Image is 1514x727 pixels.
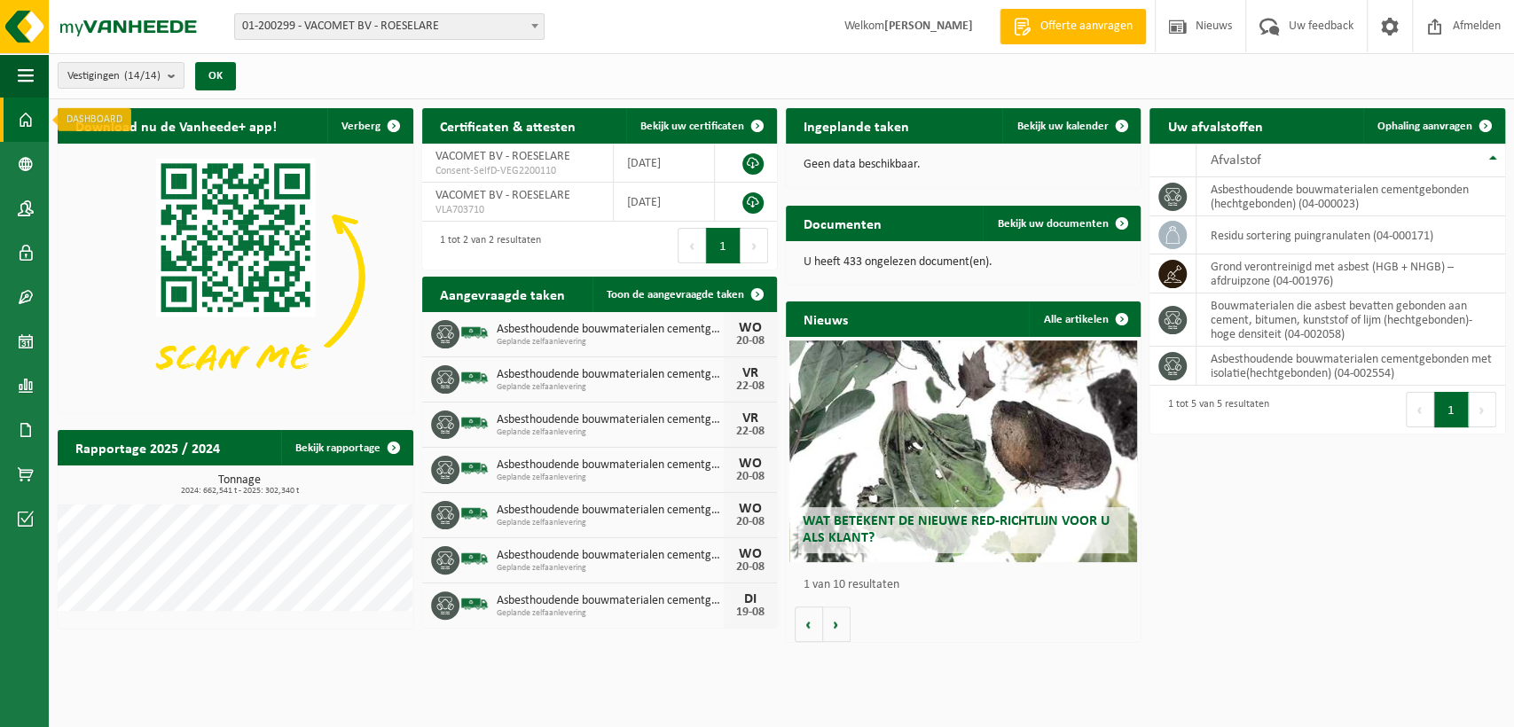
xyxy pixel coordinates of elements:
h2: Ingeplande taken [786,108,927,143]
span: Geplande zelfaanlevering [497,427,725,438]
a: Bekijk uw documenten [983,206,1139,241]
button: Verberg [327,108,412,144]
td: asbesthoudende bouwmaterialen cementgebonden met isolatie(hechtgebonden) (04-002554) [1196,347,1505,386]
span: VACOMET BV - ROESELARE [435,150,570,163]
h2: Download nu de Vanheede+ app! [58,108,294,143]
a: Offerte aanvragen [1000,9,1146,44]
count: (14/14) [124,70,161,82]
button: Vorige [795,606,823,642]
div: WO [733,502,768,516]
span: Ophaling aanvragen [1377,121,1472,132]
button: OK [195,62,236,90]
button: Next [1469,392,1496,427]
a: Alle artikelen [1029,301,1139,337]
button: Previous [678,228,706,263]
button: Next [741,228,768,263]
td: grond verontreinigd met asbest (HGB + NHGB) – afdruipzone (04-001976) [1196,254,1505,293]
span: Geplande zelfaanlevering [497,563,725,574]
h2: Nieuws [786,301,866,336]
img: BL-SO-LV [459,453,490,483]
img: BL-SO-LV [459,589,490,619]
span: Offerte aanvragen [1036,18,1137,35]
span: 01-200299 - VACOMET BV - ROESELARE [235,14,544,39]
div: 22-08 [733,426,768,438]
span: Toon de aangevraagde taken [607,289,744,301]
span: Asbesthoudende bouwmaterialen cementgebonden met isolatie(hechtgebonden) [497,549,725,563]
div: WO [733,547,768,561]
td: residu sortering puingranulaten (04-000171) [1196,216,1505,254]
span: Geplande zelfaanlevering [497,518,725,528]
img: Download de VHEPlus App [58,144,413,410]
td: bouwmaterialen die asbest bevatten gebonden aan cement, bitumen, kunststof of lijm (hechtgebonden... [1196,293,1505,347]
span: Geplande zelfaanlevering [497,337,725,348]
a: Toon de aangevraagde taken [592,277,775,312]
h2: Certificaten & attesten [422,108,593,143]
div: WO [733,457,768,471]
div: 20-08 [733,561,768,574]
span: Bekijk uw documenten [997,218,1108,230]
p: Geen data beschikbaar. [804,159,1124,171]
a: Ophaling aanvragen [1363,108,1503,144]
a: Bekijk uw certificaten [626,108,775,144]
a: Bekijk rapportage [281,430,412,465]
div: WO [733,321,768,335]
div: 20-08 [733,516,768,528]
button: Vestigingen(14/14) [58,62,184,89]
span: Afvalstof [1210,153,1260,168]
div: VR [733,366,768,380]
a: Wat betekent de nieuwe RED-richtlijn voor u als klant? [789,340,1137,562]
h2: Rapportage 2025 / 2024 [58,430,238,465]
h2: Documenten [786,206,899,240]
a: Bekijk uw kalender [1002,108,1139,144]
span: Asbesthoudende bouwmaterialen cementgebonden (hechtgebonden) [497,594,725,608]
span: Verberg [341,121,380,132]
td: [DATE] [614,183,715,222]
div: 22-08 [733,380,768,393]
span: 2024: 662,541 t - 2025: 302,340 t [67,487,413,496]
span: Geplande zelfaanlevering [497,473,725,483]
img: BL-SO-LV [459,363,490,393]
button: 1 [706,228,741,263]
h3: Tonnage [67,474,413,496]
span: Asbesthoudende bouwmaterialen cementgebonden met isolatie(hechtgebonden) [497,504,725,518]
span: Vestigingen [67,63,161,90]
span: Consent-SelfD-VEG2200110 [435,164,600,178]
div: VR [733,411,768,426]
strong: [PERSON_NAME] [884,20,973,33]
td: [DATE] [614,144,715,183]
span: Geplande zelfaanlevering [497,382,725,393]
div: 20-08 [733,335,768,348]
img: BL-SO-LV [459,498,490,528]
span: Bekijk uw kalender [1016,121,1108,132]
p: 1 van 10 resultaten [804,579,1133,591]
span: Geplande zelfaanlevering [497,608,725,619]
h2: Aangevraagde taken [422,277,583,311]
img: BL-SO-LV [459,543,490,574]
span: Asbesthoudende bouwmaterialen cementgebonden (hechtgebonden) [497,323,725,337]
button: Volgende [823,606,851,642]
h2: Uw afvalstoffen [1149,108,1280,143]
img: BL-SO-LV [459,408,490,438]
div: 1 tot 2 van 2 resultaten [431,226,541,265]
div: 19-08 [733,606,768,619]
span: Bekijk uw certificaten [640,121,744,132]
span: Asbesthoudende bouwmaterialen cementgebonden met isolatie(hechtgebonden) [497,368,725,382]
img: BL-SO-LV [459,317,490,348]
span: Asbesthoudende bouwmaterialen cementgebonden (hechtgebonden) [497,413,725,427]
div: 20-08 [733,471,768,483]
div: DI [733,592,768,606]
button: Previous [1406,392,1434,427]
span: Asbesthoudende bouwmaterialen cementgebonden (hechtgebonden) [497,458,725,473]
span: Wat betekent de nieuwe RED-richtlijn voor u als klant? [803,514,1110,545]
span: 01-200299 - VACOMET BV - ROESELARE [234,13,545,40]
button: 1 [1434,392,1469,427]
span: VACOMET BV - ROESELARE [435,189,570,202]
td: asbesthoudende bouwmaterialen cementgebonden (hechtgebonden) (04-000023) [1196,177,1505,216]
div: 1 tot 5 van 5 resultaten [1158,390,1268,429]
span: VLA703710 [435,203,600,217]
p: U heeft 433 ongelezen document(en). [804,256,1124,269]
